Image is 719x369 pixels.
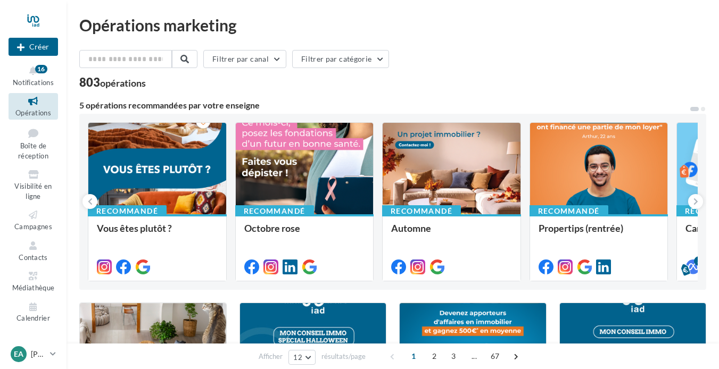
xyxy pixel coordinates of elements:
[694,256,704,266] div: 5
[530,205,608,217] div: Recommandé
[100,78,146,88] div: opérations
[14,222,52,231] span: Campagnes
[321,351,366,362] span: résultats/page
[9,344,58,364] a: EA [PERSON_NAME]
[405,348,422,365] span: 1
[244,223,365,244] div: Octobre rose
[97,223,218,244] div: Vous êtes plutôt ?
[486,348,504,365] span: 67
[79,17,706,33] div: Opérations marketing
[19,253,48,262] span: Contacts
[288,350,316,365] button: 12
[14,349,23,359] span: EA
[9,38,58,56] div: Nouvelle campagne
[13,78,54,87] span: Notifications
[9,207,58,233] a: Campagnes
[9,238,58,264] a: Contacts
[292,50,389,68] button: Filtrer par catégorie
[259,351,283,362] span: Afficher
[35,65,47,73] div: 16
[445,348,462,365] span: 3
[9,124,58,163] a: Boîte de réception
[31,349,46,359] p: [PERSON_NAME]
[9,38,58,56] button: Créer
[466,348,483,365] span: ...
[9,268,58,294] a: Médiathèque
[539,223,659,244] div: Propertips (rentrée)
[9,299,58,325] a: Calendrier
[235,205,314,217] div: Recommandé
[15,108,51,117] span: Opérations
[293,353,302,362] span: 12
[391,223,512,244] div: Automne
[9,93,58,119] a: Opérations
[382,205,461,217] div: Recommandé
[88,205,167,217] div: Recommandé
[79,101,689,110] div: 5 opérations recommandées par votre enseigne
[426,348,443,365] span: 2
[18,141,48,160] span: Boîte de réception
[9,166,58,203] a: Visibilité en ligne
[14,182,52,200] span: Visibilité en ligne
[203,50,286,68] button: Filtrer par canal
[16,314,50,323] span: Calendrier
[9,63,58,89] button: Notifications 16
[12,283,55,292] span: Médiathèque
[79,77,146,88] div: 803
